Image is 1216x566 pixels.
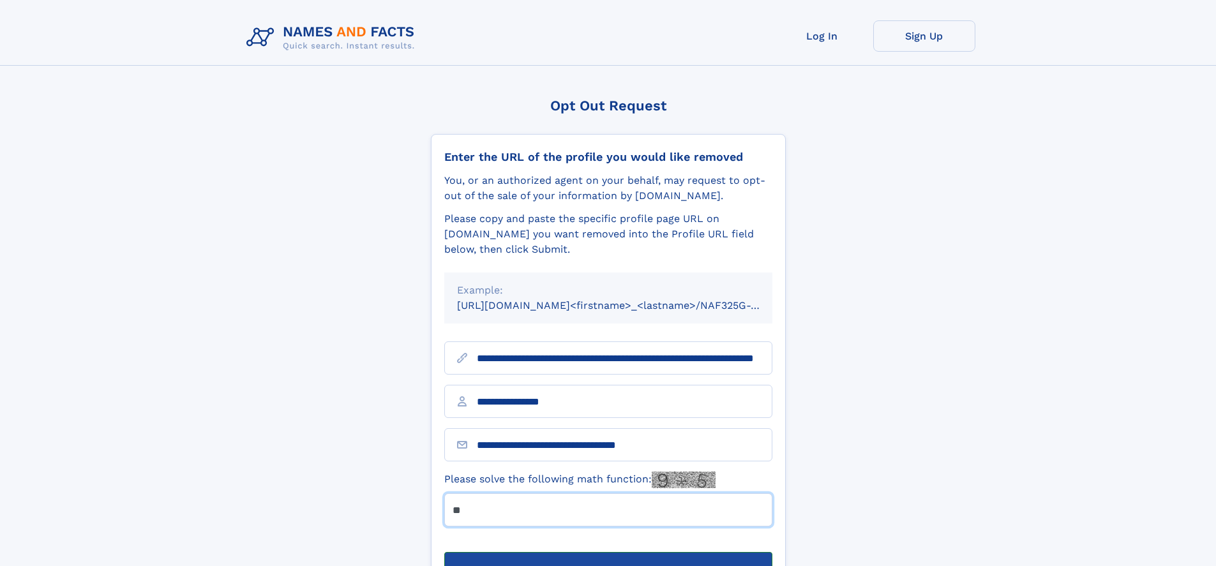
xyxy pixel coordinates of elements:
[241,20,425,55] img: Logo Names and Facts
[431,98,786,114] div: Opt Out Request
[444,472,716,488] label: Please solve the following math function:
[444,150,772,164] div: Enter the URL of the profile you would like removed
[444,211,772,257] div: Please copy and paste the specific profile page URL on [DOMAIN_NAME] you want removed into the Pr...
[457,283,760,298] div: Example:
[771,20,873,52] a: Log In
[457,299,797,311] small: [URL][DOMAIN_NAME]<firstname>_<lastname>/NAF325G-xxxxxxxx
[444,173,772,204] div: You, or an authorized agent on your behalf, may request to opt-out of the sale of your informatio...
[873,20,975,52] a: Sign Up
